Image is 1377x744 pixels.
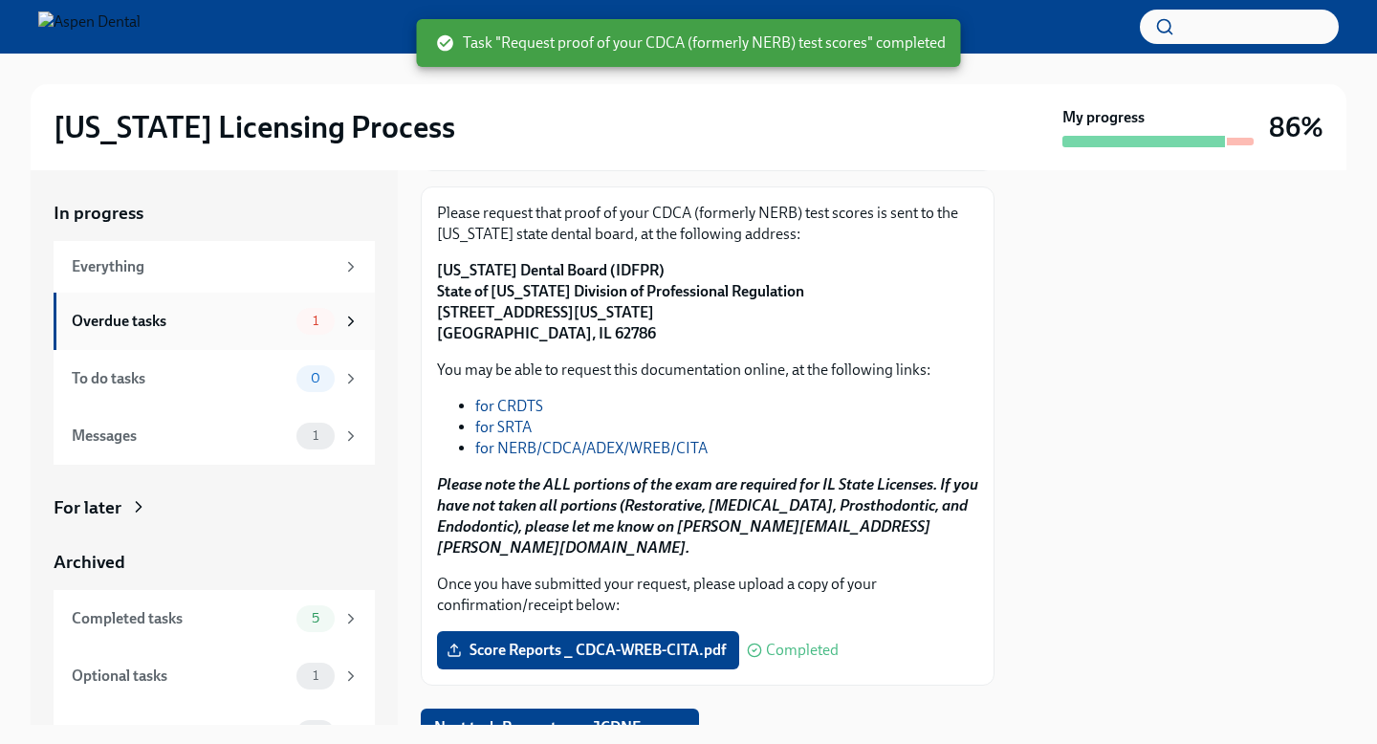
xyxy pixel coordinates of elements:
[450,641,726,660] span: Score Reports _ CDCA-WREB-CITA.pdf
[437,203,978,245] p: Please request that proof of your CDCA (formerly NERB) test scores is sent to the [US_STATE] stat...
[437,360,978,381] p: You may be able to request this documentation online, at the following links:
[1062,107,1145,128] strong: My progress
[301,314,330,328] span: 1
[72,608,289,629] div: Completed tasks
[54,350,375,407] a: To do tasks0
[54,495,375,520] a: For later
[434,718,686,737] span: Next task : Request your JCDNE scores
[54,241,375,293] a: Everything
[72,368,289,389] div: To do tasks
[54,590,375,647] a: Completed tasks5
[437,574,978,616] p: Once you have submitted your request, please upload a copy of your confirmation/receipt below:
[437,261,804,342] strong: [US_STATE] Dental Board (IDFPR) State of [US_STATE] Division of Professional Regulation [STREET_A...
[766,643,839,658] span: Completed
[299,371,332,385] span: 0
[72,723,289,744] div: Messages
[436,33,946,54] span: Task "Request proof of your CDCA (formerly NERB) test scores" completed
[54,108,455,146] h2: [US_STATE] Licensing Process
[1269,110,1323,144] h3: 86%
[72,666,289,687] div: Optional tasks
[301,428,330,443] span: 1
[38,11,141,42] img: Aspen Dental
[54,201,375,226] a: In progress
[300,611,331,625] span: 5
[54,647,375,705] a: Optional tasks1
[475,397,543,415] a: for CRDTS
[301,668,330,683] span: 1
[54,550,375,575] a: Archived
[54,407,375,465] a: Messages1
[72,256,335,277] div: Everything
[437,631,739,669] label: Score Reports _ CDCA-WREB-CITA.pdf
[475,418,532,436] a: for SRTA
[54,293,375,350] a: Overdue tasks1
[54,495,121,520] div: For later
[72,426,289,447] div: Messages
[475,439,708,457] a: for NERB/CDCA/ADEX/WREB/CITA
[72,311,289,332] div: Overdue tasks
[437,475,978,557] strong: Please note the ALL portions of the exam are required for IL State Licenses. If you have not take...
